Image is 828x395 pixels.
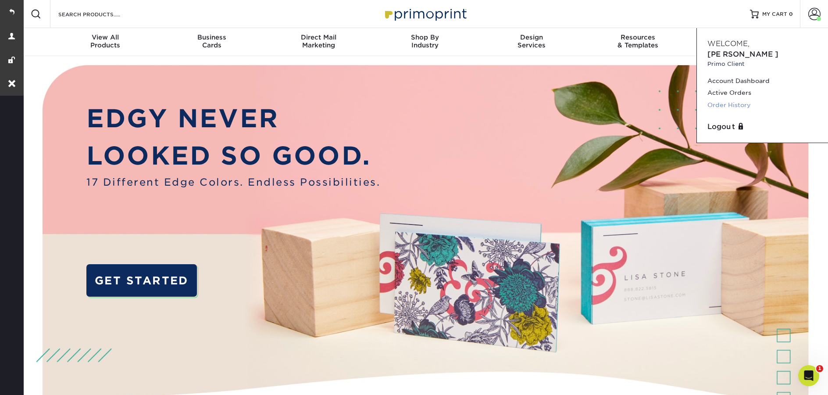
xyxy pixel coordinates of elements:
div: & Support [691,33,798,49]
a: GET STARTED [86,264,197,297]
p: EDGY NEVER [86,100,380,137]
span: 17 Different Edge Colors. Endless Possibilities. [86,175,380,190]
a: Logout [707,122,817,132]
span: 1 [816,365,823,372]
span: [PERSON_NAME] [707,50,778,58]
div: Cards [159,33,265,49]
div: & Templates [585,33,691,49]
a: Order History [707,99,817,111]
a: Contact& Support [691,28,798,56]
a: Direct MailMarketing [265,28,372,56]
input: SEARCH PRODUCTS..... [57,9,143,19]
div: Industry [372,33,478,49]
small: Primo Client [707,60,817,68]
span: Shop By [372,33,478,41]
span: Business [159,33,265,41]
div: Services [478,33,585,49]
p: LOOKED SO GOOD. [86,137,380,175]
iframe: Intercom live chat [798,365,819,386]
a: Active Orders [707,87,817,99]
a: View AllProducts [52,28,159,56]
span: View All [52,33,159,41]
span: Resources [585,33,691,41]
img: Primoprint [381,4,469,23]
div: Products [52,33,159,49]
span: 0 [789,11,793,17]
span: Design [478,33,585,41]
span: MY CART [762,11,787,18]
div: Marketing [265,33,372,49]
a: Account Dashboard [707,75,817,87]
span: Direct Mail [265,33,372,41]
a: Resources& Templates [585,28,691,56]
span: Welcome, [707,39,749,48]
span: Contact [691,33,798,41]
a: DesignServices [478,28,585,56]
a: BusinessCards [159,28,265,56]
a: Shop ByIndustry [372,28,478,56]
